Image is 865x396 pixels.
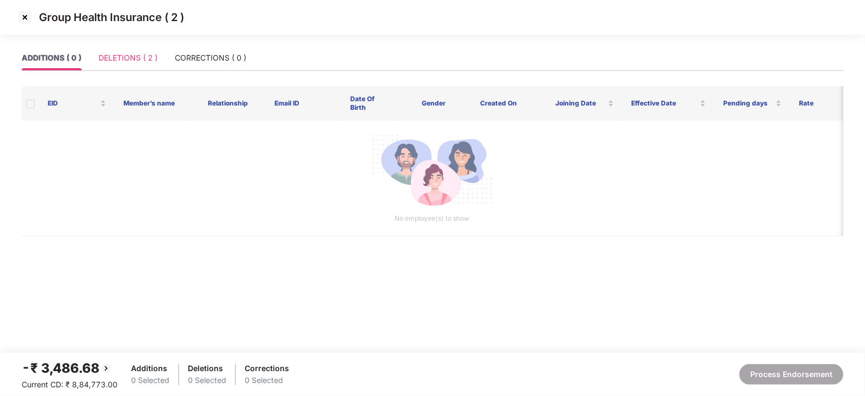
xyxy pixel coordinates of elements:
span: Effective Date [631,99,698,108]
div: -₹ 3,486.68 [22,358,117,379]
div: Additions [131,362,169,374]
p: Group Health Insurance ( 2 ) [39,11,184,24]
div: 0 Selected [131,374,169,386]
th: EID [39,86,115,121]
th: Gender [396,86,471,121]
th: Pending days [715,86,790,121]
span: EID [48,99,98,108]
th: Member’s name [115,86,191,121]
th: Joining Date [547,86,623,121]
th: Effective Date [622,86,715,121]
div: 0 Selected [188,374,226,386]
th: Date Of Birth [342,86,396,121]
div: Deletions [188,362,226,374]
div: 0 Selected [245,374,289,386]
div: CORRECTIONS ( 0 ) [175,52,246,64]
span: Pending days [723,99,774,108]
img: svg+xml;base64,PHN2ZyBpZD0iQ3Jvc3MtMzJ4MzIiIHhtbG5zPSJodHRwOi8vd3d3LnczLm9yZy8yMDAwL3N2ZyIgd2lkdG... [16,9,34,26]
img: svg+xml;base64,PHN2ZyB4bWxucz0iaHR0cDovL3d3dy53My5vcmcvMjAwMC9zdmciIGlkPSJNdWx0aXBsZV9lbXBsb3llZS... [371,129,493,214]
button: Process Endorsement [739,364,843,385]
div: ADDITIONS ( 0 ) [22,52,81,64]
div: DELETIONS ( 2 ) [99,52,158,64]
th: Relationship [191,86,266,121]
span: Joining Date [556,99,606,108]
div: Corrections [245,362,289,374]
img: svg+xml;base64,PHN2ZyBpZD0iQmFjay0yMHgyMCIgeG1sbnM9Imh0dHA6Ly93d3cudzMub3JnLzIwMDAvc3ZnIiB3aWR0aD... [100,362,113,375]
th: Email ID [266,86,342,121]
span: Current CD: ₹ 8,84,773.00 [22,380,117,389]
p: No employee(s) to show [30,214,834,224]
th: Created On [471,86,547,121]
